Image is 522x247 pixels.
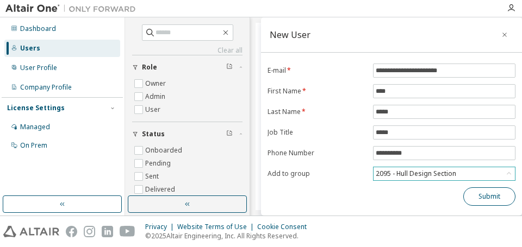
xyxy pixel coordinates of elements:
[374,167,515,180] div: 2095 - Hull Design Section
[145,231,313,240] p: © 2025 Altair Engineering, Inc. All Rights Reserved.
[132,122,243,146] button: Status
[268,66,366,75] label: E-mail
[66,226,77,237] img: facebook.svg
[268,107,366,116] label: Last Name
[145,170,161,183] label: Sent
[142,63,157,72] span: Role
[20,44,40,53] div: Users
[20,123,50,131] div: Managed
[145,223,177,231] div: Privacy
[3,226,59,237] img: altair_logo.svg
[226,130,233,138] span: Clear filter
[177,223,257,231] div: Website Terms of Use
[120,226,135,237] img: youtube.svg
[20,24,56,33] div: Dashboard
[84,226,95,237] img: instagram.svg
[268,169,366,178] label: Add to group
[132,55,243,79] button: Role
[102,226,113,237] img: linkedin.svg
[268,149,366,157] label: Phone Number
[132,46,243,55] a: Clear all
[374,168,458,180] div: 2095 - Hull Design Section
[268,87,366,96] label: First Name
[226,63,233,72] span: Clear filter
[257,223,313,231] div: Cookie Consent
[270,30,310,39] div: New User
[145,103,163,116] label: User
[268,128,366,137] label: Job Title
[145,90,167,103] label: Admin
[145,183,177,196] label: Delivered
[145,157,173,170] label: Pending
[142,130,165,138] span: Status
[463,187,515,206] button: Submit
[5,3,141,14] img: Altair One
[20,141,47,150] div: On Prem
[145,144,184,157] label: Onboarded
[20,83,72,92] div: Company Profile
[145,77,168,90] label: Owner
[7,104,65,112] div: License Settings
[20,64,57,72] div: User Profile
